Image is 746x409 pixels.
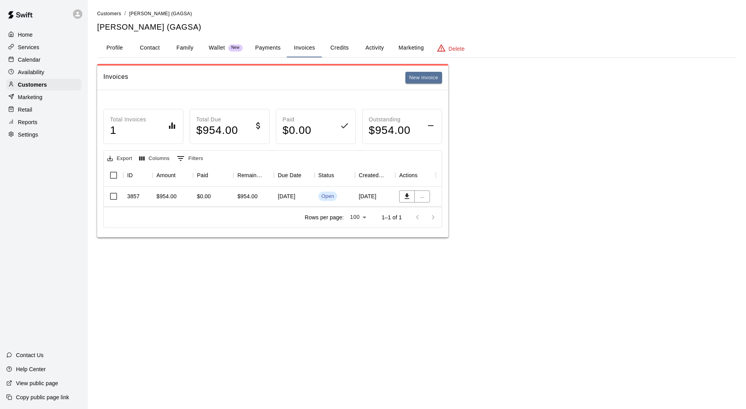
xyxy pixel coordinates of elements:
button: Family [167,39,202,57]
p: Marketing [18,93,43,101]
p: Availability [18,68,44,76]
div: Due Date [274,164,314,186]
button: Sort [417,170,428,181]
h4: $ 954.00 [369,124,410,137]
div: $954.00 [237,192,258,200]
p: Home [18,31,33,39]
h4: 1 [110,124,146,137]
a: Reports [6,116,82,128]
p: Total Invoices [110,116,146,124]
p: 1–1 of 1 [382,213,402,221]
button: Payments [249,39,287,57]
div: Actions [395,164,436,186]
p: Total Due [196,116,238,124]
div: Remaining [233,164,274,186]
div: $954.00 [156,192,177,200]
button: Show filters [175,152,205,165]
button: Marketing [392,39,430,57]
div: basic tabs example [97,39,737,57]
span: New [228,45,243,50]
p: Calendar [18,56,41,64]
h5: [PERSON_NAME] (GAGSA) [97,22,737,32]
button: ... [414,190,430,203]
button: Invoices [287,39,322,57]
p: Wallet [209,44,225,52]
li: / [124,9,126,18]
a: Calendar [6,54,82,66]
div: 100 [347,212,369,223]
p: Copy public page link [16,393,69,401]
button: Sort [176,170,186,181]
div: ID [127,164,133,186]
button: Credits [322,39,357,57]
button: Sort [133,170,144,181]
nav: breadcrumb [97,9,737,18]
p: Help Center [16,365,46,373]
button: Profile [97,39,132,57]
div: Amount [153,164,193,186]
div: $0.00 [197,192,211,200]
a: Services [6,41,82,53]
a: Settings [6,129,82,140]
button: Download PDF [399,190,415,203]
div: Created On [355,164,396,186]
a: Retail [6,104,82,116]
div: Paid [193,164,234,186]
div: Open [321,193,334,200]
button: Activity [357,39,392,57]
button: Sort [301,170,312,181]
button: Export [105,153,134,165]
div: Actions [399,164,417,186]
div: ID [123,164,153,186]
p: Rows per page: [305,213,344,221]
button: Contact [132,39,167,57]
p: Settings [18,131,38,139]
div: [DATE] [274,187,314,207]
p: Delete [449,45,465,53]
p: View public page [16,379,58,387]
button: Select columns [137,153,172,165]
a: Marketing [6,91,82,103]
div: Status [318,164,334,186]
div: [DATE] [355,187,396,207]
div: 3857 [127,192,140,200]
h4: $ 954.00 [196,124,238,137]
p: Outstanding [369,116,410,124]
div: Paid [197,164,208,186]
a: Availability [6,66,82,78]
a: Customers [97,10,121,16]
div: Due Date [278,164,301,186]
button: Sort [263,170,274,181]
div: Created On [359,164,385,186]
span: Customers [97,11,121,16]
div: Amount [156,164,176,186]
p: Customers [18,81,47,89]
button: Sort [334,170,345,181]
p: Retail [18,106,32,114]
p: Paid [282,116,311,124]
h4: $ 0.00 [282,124,311,137]
div: Status [314,164,355,186]
p: Services [18,43,39,51]
h6: Invoices [103,72,128,84]
p: Contact Us [16,351,44,359]
a: Home [6,29,82,41]
button: Sort [208,170,219,181]
a: Customers [6,79,82,91]
p: Reports [18,118,37,126]
button: New invoice [405,72,442,84]
button: Sort [384,170,395,181]
div: Remaining [237,164,263,186]
span: [PERSON_NAME] (GAGSA) [129,11,192,16]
